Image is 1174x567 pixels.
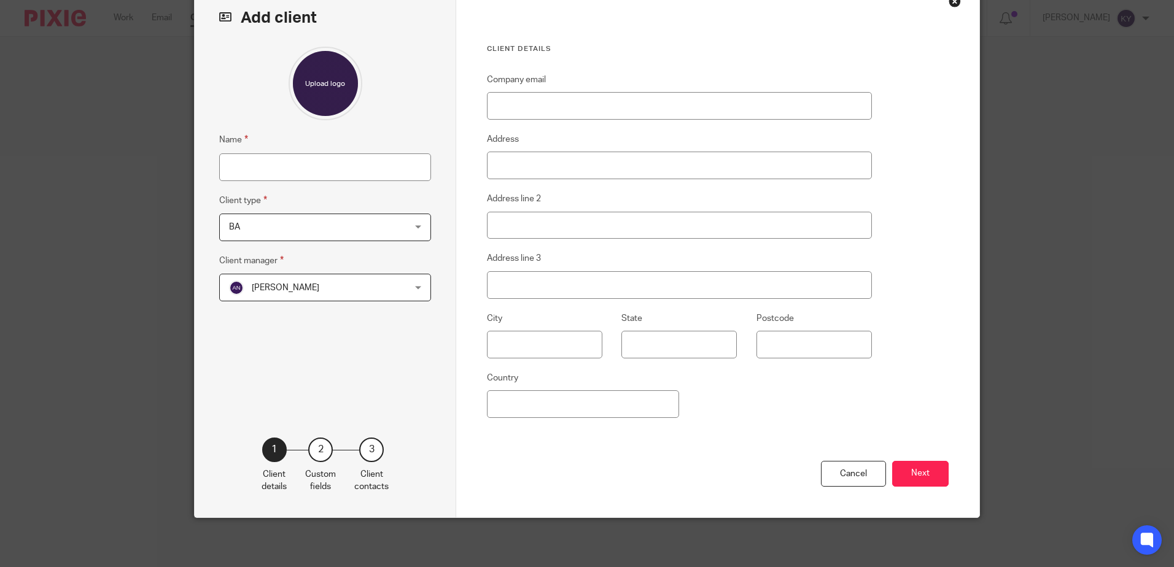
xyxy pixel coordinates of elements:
label: Postcode [756,312,794,325]
label: Address line 3 [487,252,541,264]
label: Client type [219,193,267,207]
p: Client contacts [354,468,389,493]
h2: Add client [219,7,431,28]
label: Company email [487,74,546,86]
label: Address line 2 [487,193,541,205]
button: Next [892,461,949,487]
label: Client manager [219,253,284,268]
p: Client details [262,468,287,493]
div: 3 [359,438,384,462]
h3: Client details [487,44,872,54]
span: BA [229,223,240,231]
div: Cancel [821,461,886,487]
span: [PERSON_NAME] [252,283,319,292]
label: State [621,312,642,325]
img: svg%3E [229,280,244,295]
label: City [487,312,502,325]
label: Address [487,133,519,145]
div: 1 [262,438,287,462]
div: 2 [308,438,333,462]
label: Name [219,133,248,147]
p: Custom fields [305,468,336,493]
label: Country [487,372,518,384]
